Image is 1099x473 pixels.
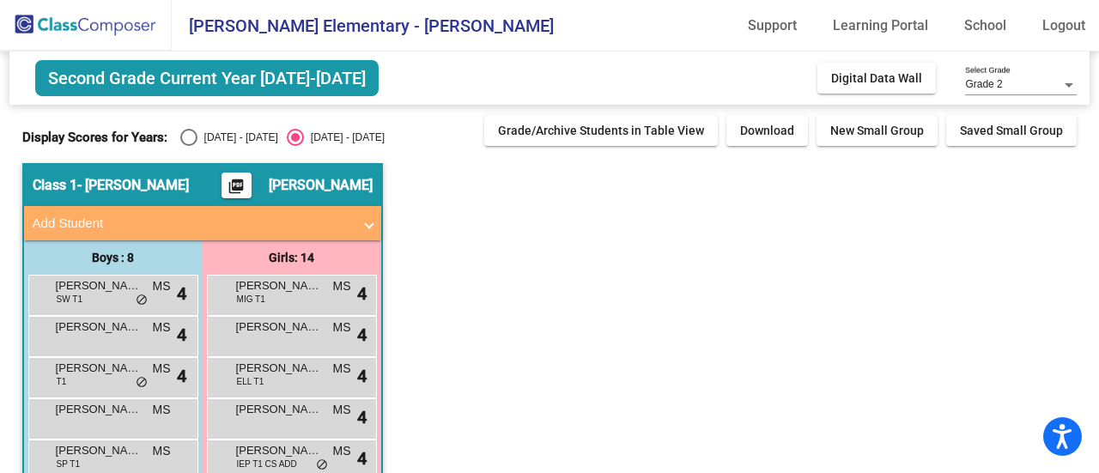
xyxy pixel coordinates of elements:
span: MS [153,277,171,295]
span: [PERSON_NAME] [269,177,373,194]
span: [PERSON_NAME] [236,360,322,377]
span: Grade/Archive Students in Table View [498,124,704,137]
mat-panel-title: Add Student [33,214,352,233]
span: [PERSON_NAME] [236,318,322,336]
span: MS [333,318,351,337]
span: Download [740,124,794,137]
div: Boys : 8 [24,240,203,275]
a: Support [734,12,811,39]
span: do_not_disturb_alt [316,458,328,472]
span: MS [333,401,351,419]
button: Download [726,115,808,146]
span: [PERSON_NAME] [56,442,142,459]
mat-icon: picture_as_pdf [226,178,246,202]
span: 4 [357,281,367,306]
span: [PERSON_NAME] [236,442,322,459]
span: ELL T1 [237,375,264,388]
span: 4 [357,322,367,348]
span: 4 [357,446,367,471]
div: [DATE] - [DATE] [197,130,278,145]
span: IEP T1 CS ADD [237,458,297,470]
button: Digital Data Wall [817,63,936,94]
span: MS [333,442,351,460]
span: [PERSON_NAME] [56,401,142,418]
span: Grade 2 [965,78,1002,90]
span: 4 [357,363,367,389]
button: New Small Group [817,115,938,146]
button: Saved Small Group [946,115,1077,146]
span: [PERSON_NAME] [56,360,142,377]
span: MS [153,442,171,460]
span: [PERSON_NAME] [56,277,142,294]
span: do_not_disturb_alt [136,294,148,307]
span: Second Grade Current Year [DATE]-[DATE] [35,60,379,96]
span: New Small Group [830,124,924,137]
span: T1 [57,375,67,388]
mat-expansion-panel-header: Add Student [24,206,381,240]
span: Saved Small Group [960,124,1063,137]
span: [PERSON_NAME] [236,401,322,418]
button: Grade/Archive Students in Table View [484,115,718,146]
span: [PERSON_NAME] [236,277,322,294]
span: Display Scores for Years: [22,130,167,145]
span: 4 [357,404,367,430]
mat-radio-group: Select an option [180,129,385,146]
span: MS [333,360,351,378]
span: MIG T1 [237,293,265,306]
div: [DATE] - [DATE] [304,130,385,145]
span: 4 [177,363,186,389]
span: [PERSON_NAME] [56,318,142,336]
span: Class 1 [33,177,77,194]
span: [PERSON_NAME] Elementary - [PERSON_NAME] [172,12,554,39]
span: MS [153,318,171,337]
div: Girls: 14 [203,240,381,275]
span: Digital Data Wall [831,71,922,85]
span: SP T1 [57,458,80,470]
a: Learning Portal [819,12,942,39]
span: MS [153,401,171,419]
span: 4 [177,281,186,306]
span: MS [333,277,351,295]
span: - [PERSON_NAME] [77,177,189,194]
span: SW T1 [57,293,82,306]
button: Print Students Details [222,173,252,198]
a: School [950,12,1020,39]
span: do_not_disturb_alt [136,376,148,390]
a: Logout [1029,12,1099,39]
span: MS [153,360,171,378]
span: 4 [177,322,186,348]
